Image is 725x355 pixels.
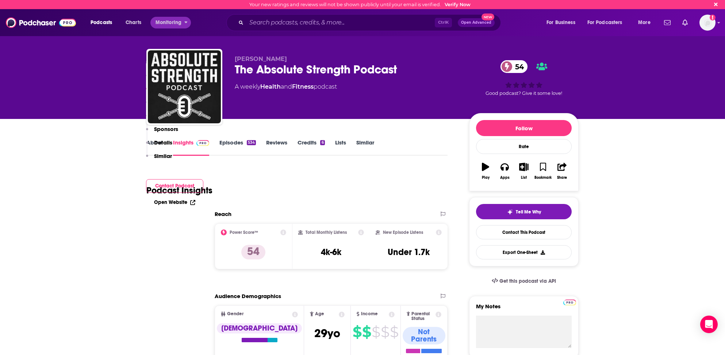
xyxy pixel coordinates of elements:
span: Podcasts [91,18,112,28]
span: Age [315,312,324,316]
span: Gender [227,312,243,316]
button: open menu [150,17,191,28]
button: tell me why sparkleTell Me Why [476,204,572,219]
a: Fitness [292,83,314,90]
button: Play [476,158,495,184]
span: [PERSON_NAME] [235,55,287,62]
button: Show profile menu [699,15,716,31]
div: Apps [500,175,510,180]
span: More [638,18,651,28]
div: A weekly podcast [235,82,337,91]
span: Logged in as BretAita [699,15,716,31]
div: Not Parents [403,327,445,344]
a: Reviews [266,139,287,156]
h2: New Episode Listens [383,230,423,235]
h3: Under 1.7k [388,247,430,258]
button: Follow [476,120,572,136]
button: open menu [541,17,584,28]
div: Bookmark [534,175,552,180]
span: $ [372,326,380,338]
a: Charts [121,17,146,28]
span: Tell Me Why [516,209,541,215]
span: and [281,83,292,90]
span: Monitoring [156,18,181,28]
div: Share [557,175,567,180]
img: User Profile [699,15,716,31]
input: Search podcasts, credits, & more... [246,17,435,28]
button: Similar [146,153,172,166]
div: Search podcasts, credits, & more... [233,14,508,31]
div: 6 [320,140,325,145]
span: 29 yo [314,326,340,340]
span: For Business [546,18,575,28]
div: 54Good podcast? Give it some love! [469,55,579,101]
a: 54 [500,60,528,73]
p: Similar [154,153,172,159]
span: New [482,13,495,20]
span: Charts [126,18,141,28]
button: Bookmark [533,158,552,184]
div: Play [482,175,490,180]
a: Episodes534 [219,139,256,156]
span: $ [362,326,371,338]
button: Details [146,139,172,153]
h2: Total Monthly Listens [306,230,347,235]
h2: Reach [215,211,231,217]
div: 534 [247,140,256,145]
span: Get this podcast via API [499,278,556,284]
h2: Power Score™ [230,230,258,235]
button: List [514,158,533,184]
img: The Absolute Strength Podcast [148,50,221,123]
a: Similar [356,139,374,156]
button: open menu [85,17,122,28]
span: 54 [508,60,528,73]
span: Parental Status [411,312,434,321]
div: Open Intercom Messenger [700,316,718,333]
div: Rate [476,139,572,154]
span: Income [361,312,378,316]
a: Credits6 [298,139,325,156]
span: For Podcasters [587,18,622,28]
a: Health [260,83,281,90]
a: Pro website [563,298,576,305]
h3: 4k-6k [321,247,341,258]
img: Podchaser - Follow, Share and Rate Podcasts [6,16,76,30]
span: Open Advanced [461,21,491,24]
button: Export One-Sheet [476,245,572,259]
a: Open Website [154,199,195,205]
img: Podchaser Pro [563,300,576,305]
button: Contact Podcast [146,179,203,193]
span: $ [390,326,398,338]
p: 54 [241,245,265,259]
h2: Audience Demographics [215,293,281,300]
span: $ [381,326,389,338]
a: Contact This Podcast [476,225,572,239]
div: Your new ratings and reviews will not be shown publicly until your email is verified. [249,2,471,7]
button: Apps [495,158,514,184]
button: open menu [633,17,660,28]
a: Show notifications dropdown [679,16,691,29]
a: Verify Now [445,2,471,7]
button: Open AdvancedNew [458,18,495,27]
svg: Email not verified [710,15,716,20]
div: [DEMOGRAPHIC_DATA] [217,323,302,333]
span: Ctrl K [435,18,452,27]
img: tell me why sparkle [507,209,513,215]
button: open menu [583,17,633,28]
button: Share [553,158,572,184]
p: Details [154,139,172,146]
div: List [521,175,527,180]
span: Good podcast? Give it some love! [486,90,562,96]
span: $ [353,326,361,338]
label: My Notes [476,303,572,316]
a: Lists [335,139,346,156]
a: Get this podcast via API [486,272,562,290]
a: Show notifications dropdown [661,16,674,29]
